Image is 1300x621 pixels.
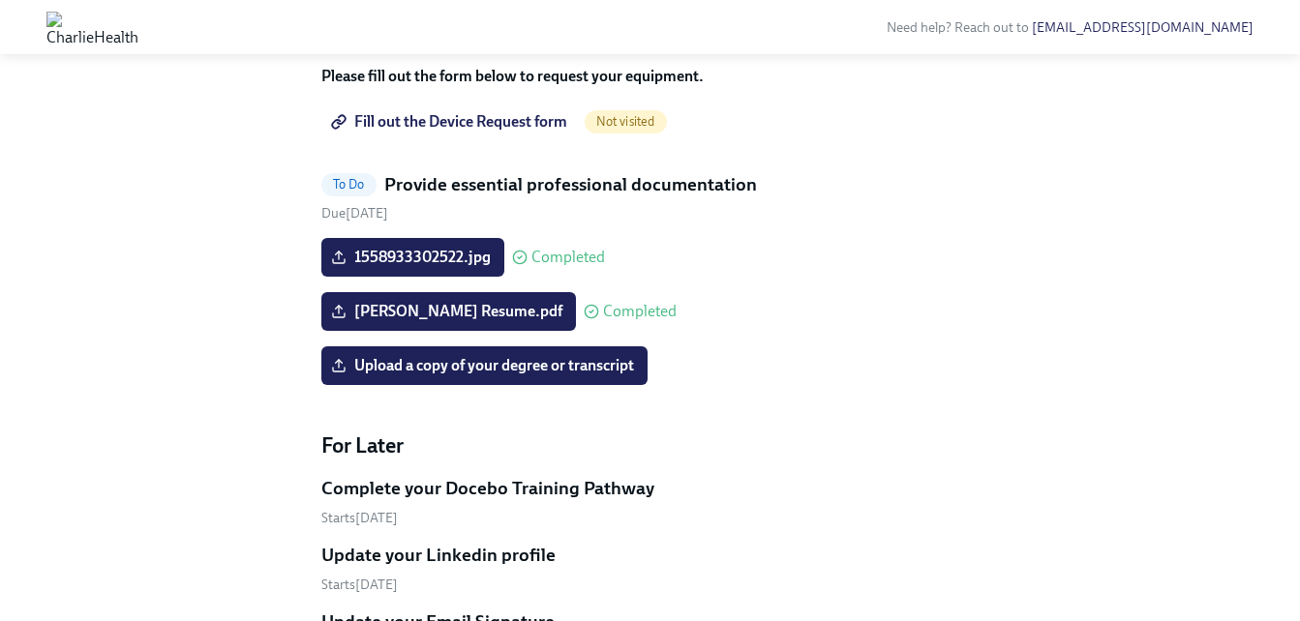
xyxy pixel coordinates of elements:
span: Not visited [585,114,667,129]
h5: Complete your Docebo Training Pathway [321,476,654,501]
h5: Update your Linkedin profile [321,543,556,568]
span: [PERSON_NAME] Resume.pdf [335,302,562,321]
a: Update your Linkedin profileStarts[DATE] [321,543,980,594]
span: Need help? Reach out to [887,19,1254,36]
a: Complete your Docebo Training PathwayStarts[DATE] [321,476,980,527]
strong: Please fill out the form below to request your equipment. [321,67,704,85]
span: Friday, August 22nd 2025, 10:00 am [321,205,388,222]
a: Fill out the Device Request form [321,103,581,141]
span: Upload a copy of your degree or transcript [335,356,634,375]
span: Completed [603,304,677,319]
h5: Provide essential professional documentation [384,172,757,197]
span: 1558933302522.jpg [335,248,491,267]
span: Monday, September 8th 2025, 10:00 am [321,510,398,526]
span: To Do [321,177,377,192]
a: [EMAIL_ADDRESS][DOMAIN_NAME] [1032,19,1254,36]
img: CharlieHealth [46,12,138,43]
h4: For Later [321,431,980,460]
label: 1558933302522.jpg [321,238,504,277]
label: Upload a copy of your degree or transcript [321,346,648,385]
span: Completed [531,250,605,265]
a: To DoProvide essential professional documentationDue[DATE] [321,172,980,223]
span: Fill out the Device Request form [335,112,567,132]
label: [PERSON_NAME] Resume.pdf [321,292,576,331]
span: Monday, September 8th 2025, 10:00 am [321,577,398,593]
